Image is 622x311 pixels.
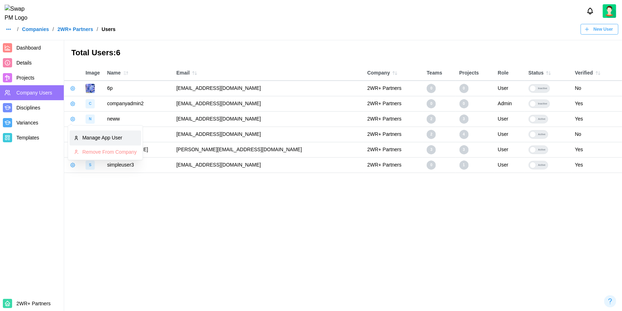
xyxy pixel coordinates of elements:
div: 3 [459,114,469,124]
div: User [498,161,521,169]
a: 2WR+ Partners [57,27,93,32]
span: Templates [16,135,39,141]
span: Disciplines [16,105,40,111]
div: Active [536,131,548,138]
div: Remove From Company [82,149,137,155]
div: 0 [427,99,436,108]
td: Yes [571,111,622,127]
td: 2WR+ Partners [364,127,423,142]
div: Active [536,115,548,123]
img: 2Q== [603,4,616,18]
div: 2 [427,114,436,124]
div: Inactive [536,85,550,92]
img: Swap PM Logo [5,5,34,22]
div: 1 [459,160,469,170]
td: No [571,127,622,142]
div: 2 [427,130,436,139]
div: image [86,99,95,108]
span: New User [593,24,613,34]
span: Dashboard [16,45,41,51]
span: Variances [16,120,38,126]
td: Yes [571,157,622,173]
img: image [86,84,95,93]
div: neww [107,115,169,123]
h3: Total Users: 6 [71,47,615,58]
div: 6p [107,85,169,92]
a: Zulqarnain Khalil [603,4,616,18]
div: Teams [427,69,452,77]
div: Active [536,161,548,169]
div: Users [102,27,115,32]
div: Role [498,69,521,77]
div: simpleuser3 [107,161,169,169]
td: 2WR+ Partners [364,111,423,127]
div: Status [529,68,568,78]
td: 2WR+ Partners [364,96,423,111]
td: 2WR+ Partners [364,142,423,157]
div: 0 [427,160,436,170]
td: 2WR+ Partners [364,81,423,96]
div: image [86,114,95,124]
div: User [498,115,521,123]
button: Notifications [584,5,596,17]
div: User [498,85,521,92]
div: Inactive [536,100,550,108]
td: No [571,81,622,96]
span: Details [16,60,32,66]
div: companyadmin2 [107,100,169,108]
div: Verified [575,68,618,78]
td: Yes [571,142,622,157]
div: Projects [459,69,491,77]
td: [EMAIL_ADDRESS][DOMAIN_NAME] [173,157,364,173]
span: Projects [16,75,35,81]
div: 0 [427,84,436,93]
div: / [97,27,98,32]
div: User [498,146,521,154]
div: / [52,27,54,32]
div: image [86,160,95,170]
a: Companies [22,27,49,32]
div: Manage App User [82,134,137,142]
span: 2WR+ Partners [16,301,51,306]
div: Admin [498,100,521,108]
div: 0 [459,99,469,108]
div: 0 [459,84,469,93]
div: 3 [459,145,469,154]
div: 3 [427,145,436,154]
td: [EMAIL_ADDRESS][DOMAIN_NAME] [173,127,364,142]
div: Active [536,146,548,154]
span: Company Users [16,90,52,96]
div: / [17,27,19,32]
td: [EMAIL_ADDRESS][DOMAIN_NAME] [173,81,364,96]
td: 2WR+ Partners [364,157,423,173]
div: Company [367,68,420,78]
div: User [498,131,521,138]
div: Email [176,68,360,78]
td: [EMAIL_ADDRESS][DOMAIN_NAME] [173,111,364,127]
div: Image [86,69,100,77]
div: 4 [459,130,469,139]
div: Name [107,68,169,78]
td: [EMAIL_ADDRESS][DOMAIN_NAME] [173,96,364,111]
td: Yes [571,96,622,111]
td: [PERSON_NAME][EMAIL_ADDRESS][DOMAIN_NAME] [173,142,364,157]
